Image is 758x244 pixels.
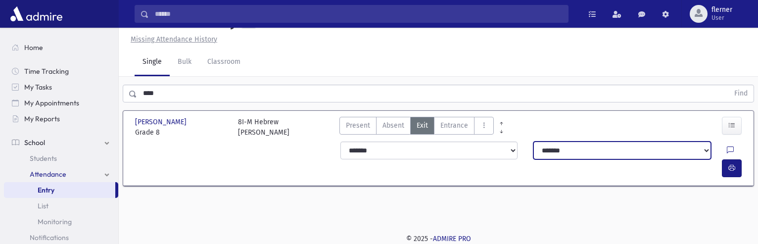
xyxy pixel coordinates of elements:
[24,98,79,107] span: My Appointments
[8,4,65,24] img: AdmirePro
[382,120,404,131] span: Absent
[339,117,494,138] div: AttTypes
[4,198,118,214] a: List
[30,170,66,179] span: Attendance
[711,14,732,22] span: User
[24,114,60,123] span: My Reports
[24,83,52,92] span: My Tasks
[38,217,72,226] span: Monitoring
[24,43,43,52] span: Home
[135,127,228,138] span: Grade 8
[4,150,118,166] a: Students
[4,63,118,79] a: Time Tracking
[24,67,69,76] span: Time Tracking
[38,201,48,210] span: List
[135,234,742,244] div: © 2025 -
[127,35,217,44] a: Missing Attendance History
[711,6,732,14] span: flerner
[149,5,568,23] input: Search
[135,49,170,76] a: Single
[417,120,428,131] span: Exit
[4,182,115,198] a: Entry
[4,79,118,95] a: My Tasks
[4,166,118,182] a: Attendance
[4,111,118,127] a: My Reports
[4,214,118,230] a: Monitoring
[238,117,289,138] div: 8I-M Hebrew [PERSON_NAME]
[346,120,370,131] span: Present
[131,35,217,44] u: Missing Attendance History
[4,95,118,111] a: My Appointments
[38,186,54,195] span: Entry
[728,85,754,102] button: Find
[4,40,118,55] a: Home
[170,49,199,76] a: Bulk
[199,49,248,76] a: Classroom
[4,135,118,150] a: School
[30,154,57,163] span: Students
[24,138,45,147] span: School
[135,117,189,127] span: [PERSON_NAME]
[440,120,468,131] span: Entrance
[30,233,69,242] span: Notifications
